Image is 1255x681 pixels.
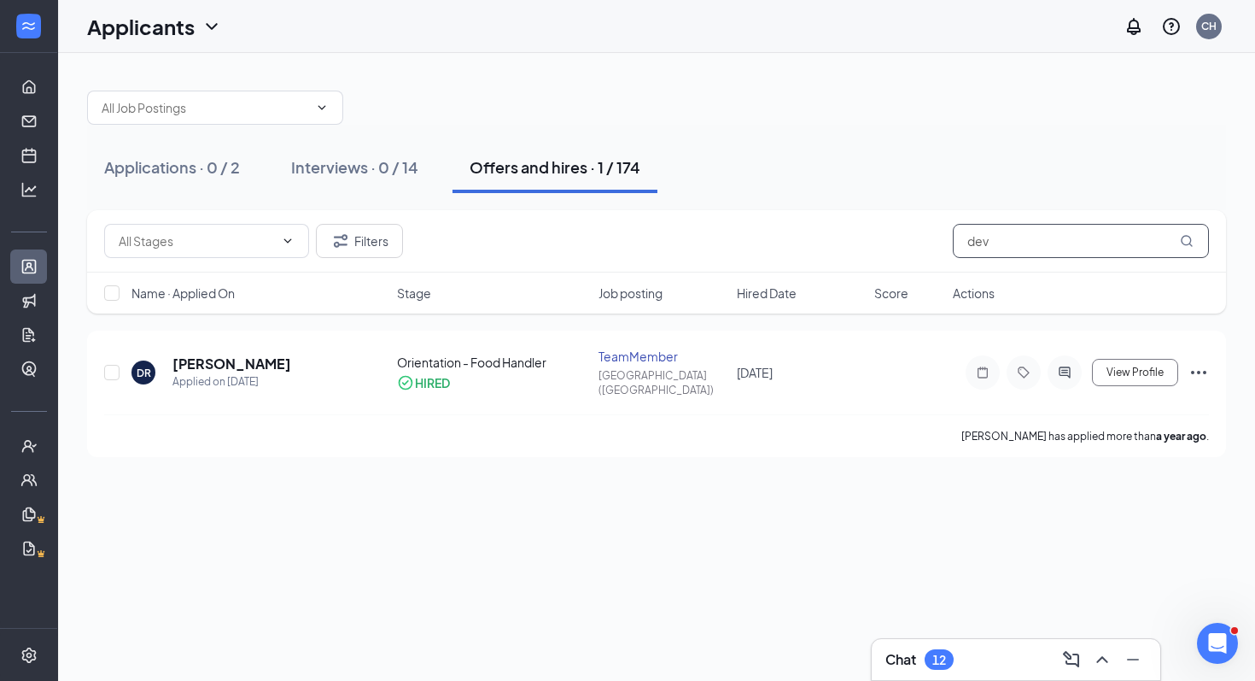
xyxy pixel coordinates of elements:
[315,101,329,114] svg: ChevronDown
[281,234,295,248] svg: ChevronDown
[1180,234,1194,248] svg: MagnifyingGlass
[953,224,1209,258] input: Search in offers and hires
[1201,19,1217,33] div: CH
[201,16,222,37] svg: ChevronDown
[102,98,308,117] input: All Job Postings
[172,373,291,390] div: Applied on [DATE]
[137,366,151,380] div: DR
[131,285,235,302] span: Name · Applied On
[1161,16,1182,37] svg: QuestionInfo
[119,232,274,250] input: All Stages
[172,355,291,373] h5: [PERSON_NAME]
[20,437,38,455] svg: UserCheck
[470,156,640,178] div: Offers and hires · 1 / 174
[1124,16,1144,37] svg: Notifications
[953,285,995,302] span: Actions
[1061,649,1082,670] svg: ComposeMessage
[20,181,38,198] svg: Analysis
[598,285,663,302] span: Job posting
[415,374,450,391] div: HIRED
[1197,623,1238,664] iframe: Intercom live chat
[397,354,588,371] div: Orientation - Food Handler
[1089,646,1116,673] button: ChevronUp
[330,231,351,251] svg: Filter
[1092,359,1178,386] button: View Profile
[1188,362,1209,383] svg: Ellipses
[874,285,908,302] span: Score
[87,12,195,41] h1: Applicants
[1119,646,1147,673] button: Minimize
[1123,649,1143,670] svg: Minimize
[885,650,916,669] h3: Chat
[20,647,38,664] svg: Settings
[1054,366,1075,379] svg: ActiveChat
[598,348,726,365] div: TeamMember
[1106,367,1164,379] span: View Profile
[1058,646,1085,673] button: ComposeMessage
[20,17,37,34] svg: WorkstreamLogo
[397,374,414,391] svg: CheckmarkCircle
[932,653,946,667] div: 12
[1013,366,1034,379] svg: Tag
[972,366,993,379] svg: Note
[291,156,418,178] div: Interviews · 0 / 14
[961,429,1209,443] p: [PERSON_NAME] has applied more than .
[737,365,773,380] span: [DATE]
[598,368,726,397] div: [GEOGRAPHIC_DATA] ([GEOGRAPHIC_DATA])
[1156,430,1206,443] b: a year ago
[104,156,240,178] div: Applications · 0 / 2
[1092,649,1112,670] svg: ChevronUp
[737,285,797,302] span: Hired Date
[397,285,431,302] span: Stage
[316,224,403,258] button: Filter Filters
